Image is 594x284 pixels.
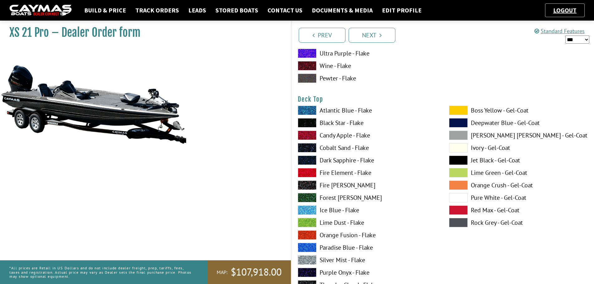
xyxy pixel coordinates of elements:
a: Standard Features [534,27,585,35]
span: MAP: [217,269,228,276]
label: Atlantic Blue - Flake [298,106,437,115]
h1: XS 21 Pro – Dealer Order form [9,26,275,40]
label: Wine - Flake [298,61,437,70]
a: Leads [185,6,209,14]
span: $107,918.00 [231,266,282,279]
label: Ice Blue - Flake [298,205,437,215]
label: Silver Mist - Flake [298,255,437,265]
label: Lime Dust - Flake [298,218,437,227]
label: Forest [PERSON_NAME] [298,193,437,202]
label: [PERSON_NAME] [PERSON_NAME] - Gel-Coat [449,131,588,140]
a: Logout [550,6,580,14]
label: Boss Yellow - Gel-Coat [449,106,588,115]
label: Cobalt Sand - Flake [298,143,437,152]
label: Paradise Blue - Flake [298,243,437,252]
label: Ultra Purple - Flake [298,49,437,58]
h4: Deck Top [298,95,588,103]
a: Documents & Media [309,6,376,14]
label: Lime Green - Gel-Coat [449,168,588,177]
p: *All prices are Retail in US Dollars and do not include dealer freight, prep, tariffs, fees, taxe... [9,263,193,282]
label: Orange Fusion - Flake [298,230,437,240]
a: Track Orders [132,6,182,14]
a: Prev [299,28,345,43]
label: Rock Grey - Gel-Coat [449,218,588,227]
img: caymas-dealer-connect-2ed40d3bc7270c1d8d7ffb4b79bf05adc795679939227970def78ec6f6c03838.gif [9,5,72,16]
label: Pure White - Gel-Coat [449,193,588,202]
a: Build & Price [81,6,129,14]
label: Red Max - Gel-Coat [449,205,588,215]
label: Jet Black - Gel-Coat [449,156,588,165]
label: Black Star - Flake [298,118,437,128]
label: Ivory - Gel-Coat [449,143,588,152]
a: Edit Profile [379,6,425,14]
label: Fire Element - Flake [298,168,437,177]
label: Deepwater Blue - Gel-Coat [449,118,588,128]
label: Orange Crush - Gel-Coat [449,181,588,190]
label: Candy Apple - Flake [298,131,437,140]
a: Stored Boats [212,6,261,14]
a: MAP:$107,918.00 [207,260,291,284]
label: Fire [PERSON_NAME] [298,181,437,190]
a: Contact Us [264,6,306,14]
label: Pewter - Flake [298,74,437,83]
label: Dark Sapphire - Flake [298,156,437,165]
label: Purple Onyx - Flake [298,268,437,277]
a: Next [349,28,395,43]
